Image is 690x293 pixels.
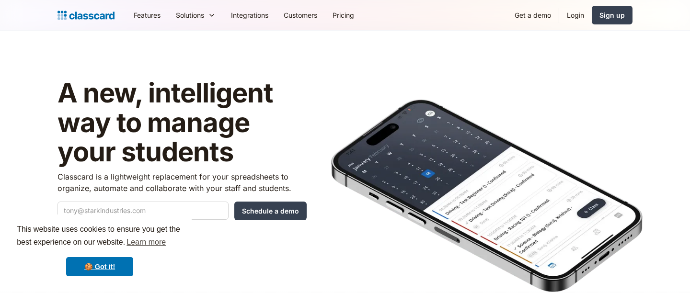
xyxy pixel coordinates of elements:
[234,202,307,220] input: Schedule a demo
[66,257,133,276] a: dismiss cookie message
[57,171,307,194] p: Classcard is a lightweight replacement for your spreadsheets to organize, automate and collaborat...
[17,224,183,249] span: This website uses cookies to ensure you get the best experience on our website.
[168,4,223,26] div: Solutions
[57,202,229,220] input: tony@starkindustries.com
[325,4,362,26] a: Pricing
[57,202,307,220] form: Quick Demo Form
[223,4,276,26] a: Integrations
[57,9,115,22] a: Logo
[592,6,632,24] a: Sign up
[507,4,559,26] a: Get a demo
[8,214,192,285] div: cookieconsent
[276,4,325,26] a: Customers
[599,10,625,20] div: Sign up
[57,79,307,167] h1: A new, intelligent way to manage your students
[559,4,592,26] a: Login
[125,235,167,249] a: learn more about cookies
[126,4,168,26] a: Features
[176,10,204,20] div: Solutions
